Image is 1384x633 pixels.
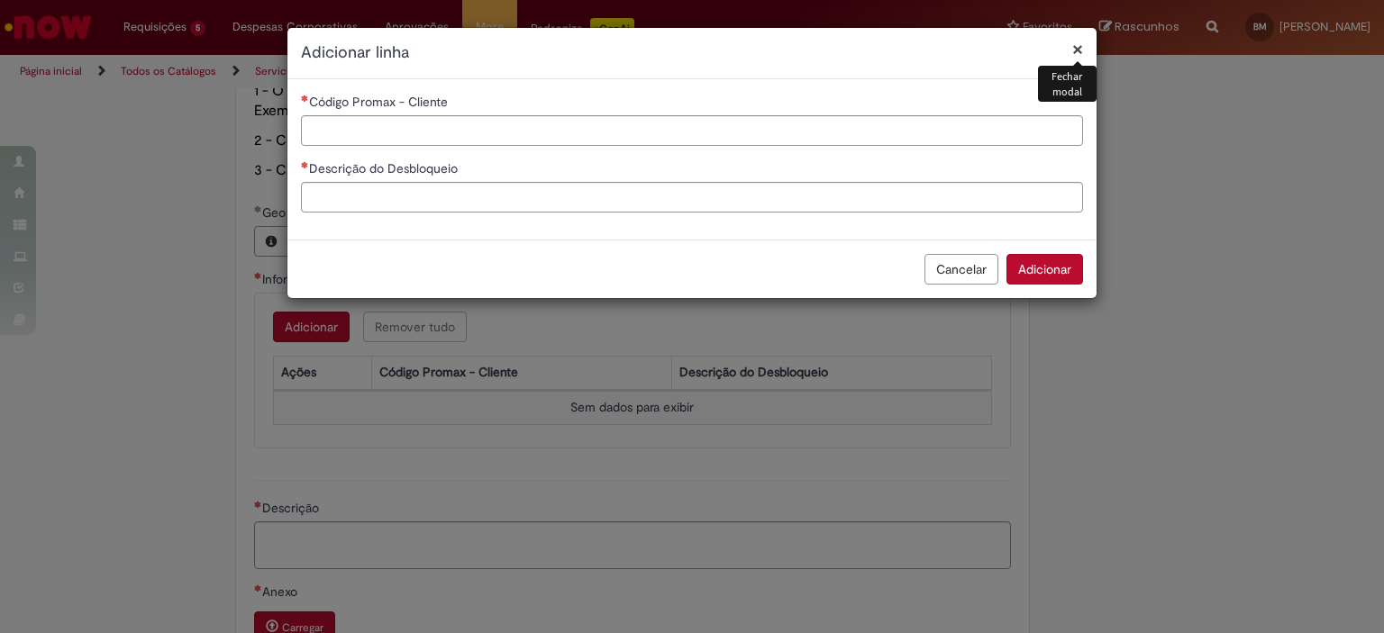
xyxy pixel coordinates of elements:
span: Código Promax - Cliente [309,94,451,110]
span: Necessários [301,161,309,168]
button: Fechar modal [1072,40,1083,59]
span: Necessários [301,95,309,102]
h2: Adicionar linha [301,41,1083,65]
span: Descrição do Desbloqueio [309,160,461,176]
button: Cancelar [924,254,998,285]
button: Adicionar [1006,254,1083,285]
input: Código Promax - Cliente [301,115,1083,146]
div: Fechar modal [1038,66,1097,102]
input: Descrição do Desbloqueio [301,182,1083,213]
